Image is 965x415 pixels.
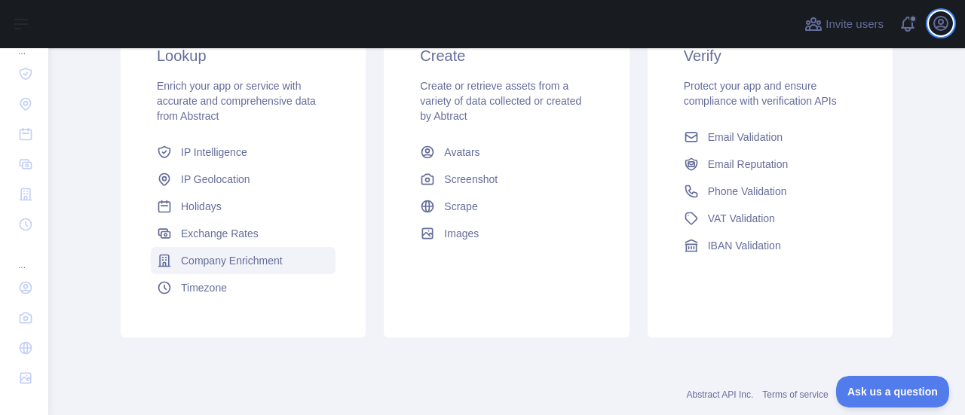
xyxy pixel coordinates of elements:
a: Images [414,220,599,247]
a: Exchange Rates [151,220,335,247]
h3: Lookup [157,45,329,66]
span: Timezone [181,280,227,295]
span: IBAN Validation [708,238,781,253]
a: Company Enrichment [151,247,335,274]
h3: Verify [684,45,856,66]
span: Holidays [181,199,222,214]
span: Images [444,226,479,241]
span: Email Validation [708,130,783,145]
a: Holidays [151,193,335,220]
a: IP Geolocation [151,166,335,193]
span: Enrich your app or service with accurate and comprehensive data from Abstract [157,80,316,122]
a: Screenshot [414,166,599,193]
span: Protect your app and ensure compliance with verification APIs [684,80,837,107]
a: Email Validation [678,124,862,151]
span: Company Enrichment [181,253,283,268]
span: Exchange Rates [181,226,259,241]
h3: Create [420,45,593,66]
iframe: Toggle Customer Support [836,376,950,407]
a: Email Reputation [678,151,862,178]
div: ... [12,241,36,271]
span: Invite users [826,16,884,33]
a: Timezone [151,274,335,301]
a: Phone Validation [678,178,862,205]
span: IP Geolocation [181,172,250,187]
span: Screenshot [444,172,498,187]
span: Scrape [444,199,477,214]
span: Avatars [444,145,479,160]
span: Phone Validation [708,184,787,199]
span: VAT Validation [708,211,775,226]
span: Create or retrieve assets from a variety of data collected or created by Abtract [420,80,581,122]
a: VAT Validation [678,205,862,232]
a: Abstract API Inc. [687,389,754,400]
a: Avatars [414,139,599,166]
a: Terms of service [762,389,828,400]
a: IBAN Validation [678,232,862,259]
span: IP Intelligence [181,145,247,160]
span: Email Reputation [708,157,789,172]
a: Scrape [414,193,599,220]
a: IP Intelligence [151,139,335,166]
button: Invite users [801,12,887,36]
